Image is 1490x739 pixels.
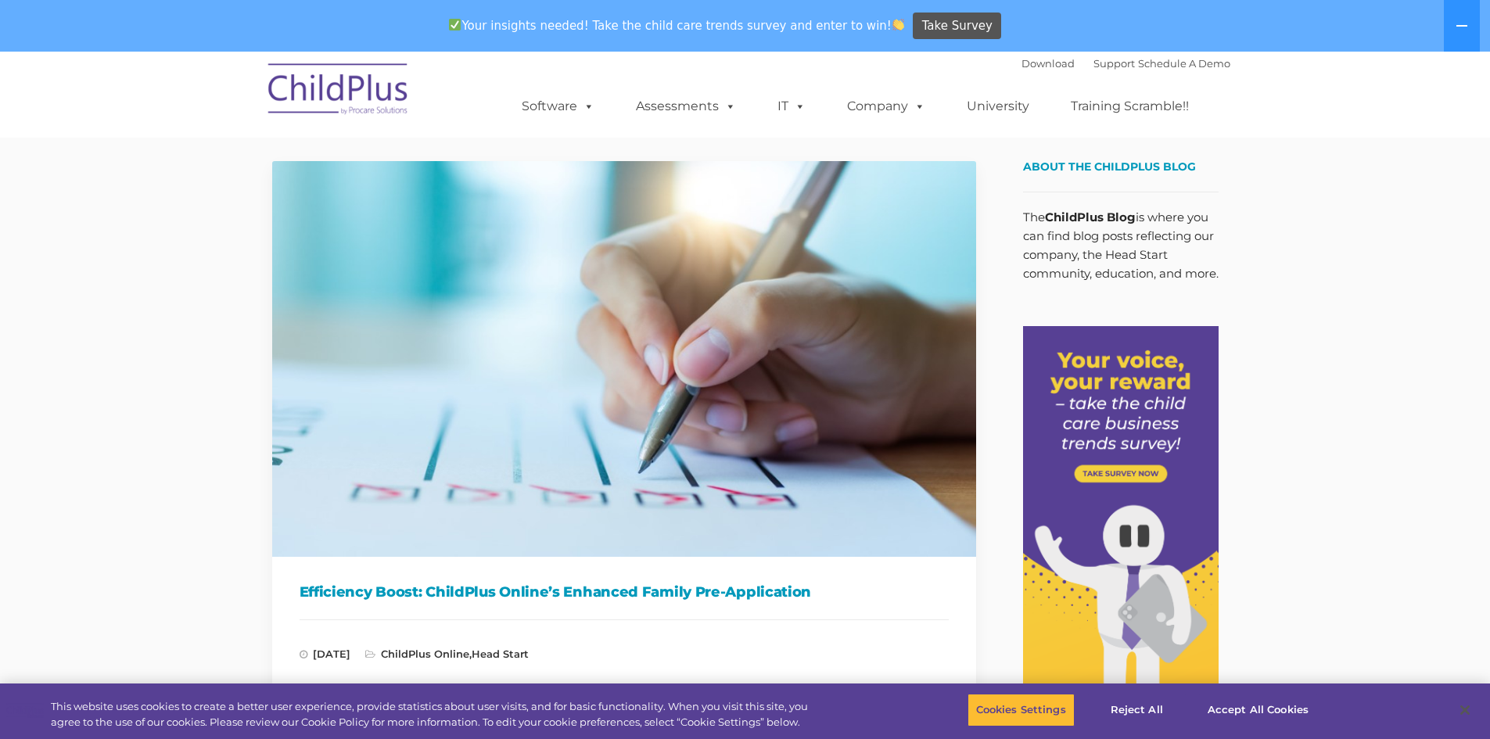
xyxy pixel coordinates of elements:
span: , [365,648,529,660]
a: Company [831,91,941,122]
button: Close [1448,693,1482,727]
a: University [951,91,1045,122]
span: Your insights needed! Take the child care trends survey and enter to win! [443,10,911,41]
a: ChildPlus Online [381,648,469,660]
button: Accept All Cookies [1199,694,1317,726]
span: Take Survey [922,13,993,40]
a: Support [1093,57,1135,70]
img: 👏 [892,19,904,30]
a: Assessments [620,91,752,122]
h1: Efficiency Boost: ChildPlus Online’s Enhanced Family Pre-Application [300,580,949,604]
p: The is where you can find blog posts reflecting our company, the Head Start community, education,... [1023,208,1219,283]
img: Efficiency Boost: ChildPlus Online's Enhanced Family Pre-Application Process - Streamlining Appli... [272,161,976,557]
img: ChildPlus by Procare Solutions [260,52,417,131]
font: | [1021,57,1230,70]
a: Software [506,91,610,122]
a: Download [1021,57,1075,70]
span: About the ChildPlus Blog [1023,160,1196,174]
button: Cookies Settings [968,694,1075,726]
a: Training Scramble!! [1055,91,1205,122]
a: Head Start [472,648,529,660]
button: Reject All [1088,694,1186,726]
strong: ChildPlus Blog [1045,210,1136,224]
a: IT [762,91,821,122]
div: This website uses cookies to create a better user experience, provide statistics about user visit... [51,699,820,730]
a: Schedule A Demo [1138,57,1230,70]
img: ✅ [449,19,461,30]
a: Take Survey [913,13,1001,40]
span: [DATE] [300,648,350,660]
